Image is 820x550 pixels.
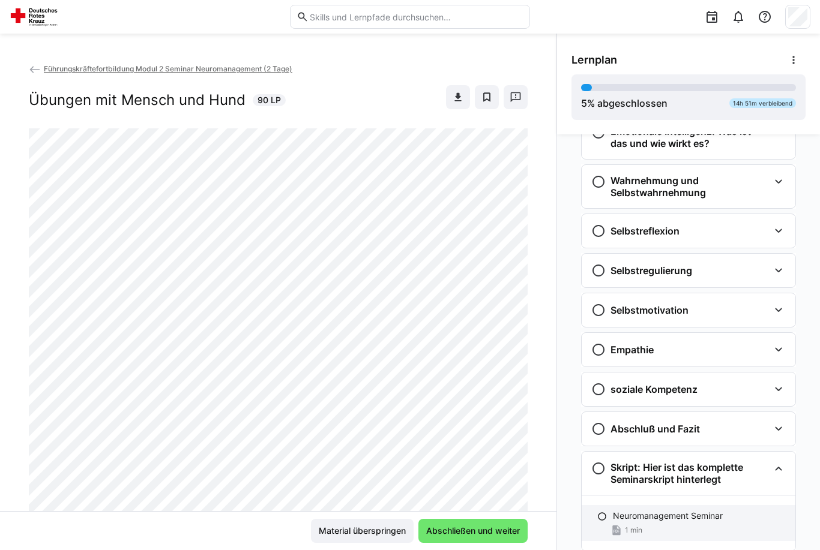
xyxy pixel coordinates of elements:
[610,225,680,237] h3: Selbstreflexion
[625,525,642,535] span: 1 min
[317,525,408,537] span: Material überspringen
[610,423,700,435] h3: Abschluß und Fazit
[610,461,769,485] h3: Skript: Hier ist das komplette Seminarskript hinterlegt
[418,519,528,543] button: Abschließen und weiter
[309,11,523,22] input: Skills und Lernpfade durchsuchen…
[29,91,246,109] h2: Übungen mit Mensch und Hund
[571,53,617,67] span: Lernplan
[610,344,654,356] h3: Empathie
[44,64,292,73] span: Führungskräftefortbildung Modul 2 Seminar Neuromanagement (2 Tage)
[581,96,668,110] div: % abgeschlossen
[613,510,723,522] p: Neuromanagement Seminar
[610,175,769,199] h3: Wahrnehmung und Selbstwahrnehmung
[258,94,281,106] span: 90 LP
[424,525,522,537] span: Abschließen und weiter
[29,64,292,73] a: Führungskräftefortbildung Modul 2 Seminar Neuromanagement (2 Tage)
[610,304,689,316] h3: Selbstmotivation
[581,97,587,109] span: 5
[610,125,769,149] h3: Emotionale Intelligenz: Was ist das und wie wirkt es?
[729,98,796,108] div: 14h 51m verbleibend
[311,519,414,543] button: Material überspringen
[610,383,698,395] h3: soziale Kompetenz
[610,265,692,276] h3: Selbstregulierung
